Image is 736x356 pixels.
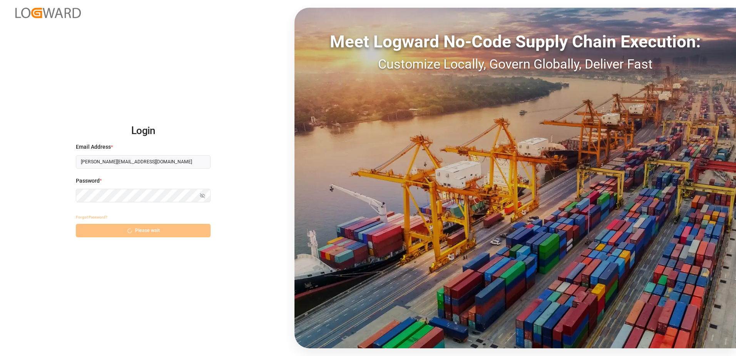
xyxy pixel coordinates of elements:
h2: Login [76,119,211,143]
div: Customize Locally, Govern Globally, Deliver Fast [294,54,736,74]
input: Enter your email [76,155,211,169]
span: Email Address [76,143,111,151]
div: Meet Logward No-Code Supply Chain Execution: [294,29,736,54]
span: Password [76,177,100,185]
img: Logward_new_orange.png [15,8,81,18]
